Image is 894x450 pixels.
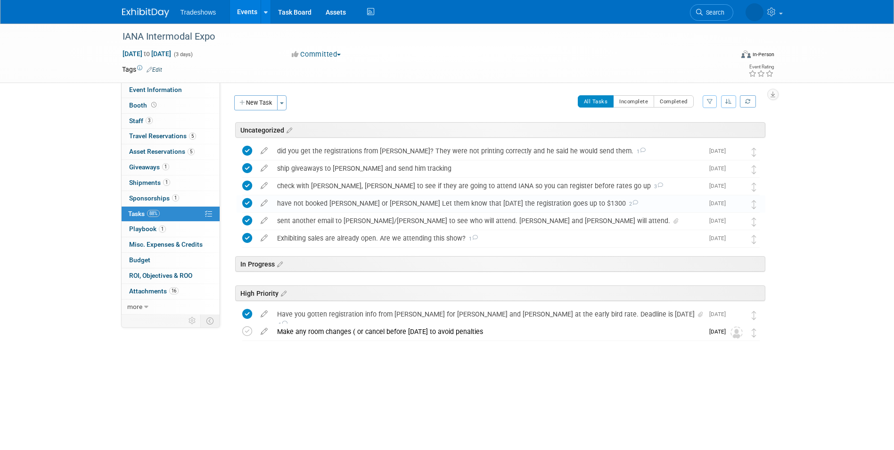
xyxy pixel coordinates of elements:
span: Booth not reserved yet [149,101,158,108]
a: Attachments16 [122,284,220,299]
span: 1 [633,149,646,155]
a: Search [690,4,733,21]
span: [DATE] [709,165,730,172]
span: [DATE] [709,200,730,207]
a: edit [256,164,272,173]
i: Move task [752,148,756,157]
div: did you get the registrations from [PERSON_NAME]? They were not printing correctly and he said he... [272,143,704,159]
span: 88% [147,210,160,217]
a: Giveaways1 [122,160,220,175]
i: Move task [752,183,756,192]
span: (3 days) [173,51,193,58]
i: Move task [752,311,756,320]
span: [DATE] [709,148,730,154]
a: more [122,300,220,315]
img: Matlyn Lowrey [730,163,743,175]
a: Misc. Expenses & Credits [122,237,220,252]
img: Matlyn Lowrey [730,181,743,193]
div: In Progress [235,256,765,272]
button: All Tasks [578,95,614,108]
span: [DATE] [DATE] [122,50,172,58]
a: Travel Reservations5 [122,129,220,144]
span: 2 [626,201,638,207]
div: Uncategorized [235,122,765,138]
span: Sponsorships [129,194,179,202]
span: Playbook [129,225,166,233]
i: Move task [752,235,756,244]
span: Travel Reservations [129,132,196,140]
i: Move task [752,328,756,337]
a: Edit sections [275,259,283,268]
button: Completed [654,95,694,108]
div: IANA Intermodal Expo [119,28,719,45]
img: Format-Inperson.png [741,50,751,58]
span: [DATE] [709,217,730,224]
span: 3 [651,183,663,190]
a: ROI, Objectives & ROO [122,268,220,283]
span: Staff [129,117,153,125]
a: Playbook1 [122,222,220,237]
a: Event Information [122,83,220,98]
span: ROI, Objectives & ROO [129,272,192,279]
td: Personalize Event Tab Strip [184,315,201,327]
div: check with [PERSON_NAME], [PERSON_NAME] to see if they are going to attend IANA so you can regist... [272,178,704,194]
span: Giveaways [129,163,169,171]
button: Committed [288,50,344,59]
span: 1 [277,322,287,328]
span: 16 [169,287,179,294]
span: Booth [129,101,158,109]
div: Event Rating [748,65,774,69]
span: 1 [159,225,166,233]
a: Edit sections [279,288,287,298]
a: Booth [122,98,220,113]
span: Attachments [129,287,179,295]
a: edit [256,310,272,318]
span: Budget [129,256,150,264]
a: Edit sections [284,125,292,134]
span: 5 [189,133,196,140]
img: Unassigned [730,326,743,339]
a: Tasks88% [122,207,220,222]
a: Shipments1 [122,175,220,191]
a: Edit [147,67,162,73]
span: Tasks [128,210,160,217]
span: Search [703,9,724,16]
span: to [142,50,151,58]
i: Move task [752,200,756,209]
div: have not booked [PERSON_NAME] or [PERSON_NAME] Let them know that [DATE] the registration goes up... [272,195,704,211]
i: Move task [752,217,756,226]
img: Kay Reynolds [746,3,763,21]
span: 5 [188,148,195,155]
i: Move task [752,165,756,174]
a: edit [256,327,272,336]
span: 1 [466,236,478,242]
div: Make any room changes ( or cancel before [DATE] to avoid penalties [272,324,704,340]
span: [DATE] [709,183,730,189]
td: Tags [122,65,162,74]
div: Event Format [678,49,775,63]
span: 3 [146,117,153,124]
span: Misc. Expenses & Credits [129,241,203,248]
div: Have you gotten registration info from [PERSON_NAME] for [PERSON_NAME] and [PERSON_NAME] at the e... [272,306,704,332]
img: ExhibitDay [122,8,169,17]
img: Matlyn Lowrey [730,198,743,210]
div: sent another email to [PERSON_NAME]/[PERSON_NAME] to see who will attend. [PERSON_NAME] and [PERS... [272,213,704,229]
button: New Task [234,95,278,110]
a: edit [256,217,272,225]
span: more [127,303,142,310]
span: [DATE] [709,235,730,242]
span: Shipments [129,179,170,186]
a: edit [256,199,272,208]
span: Tradeshows [180,8,216,16]
div: Exhibiting sales are already open. Are we attending this show? [272,230,704,246]
span: Event Information [129,86,182,93]
img: Kay Reynolds [730,309,743,321]
span: 1 [163,179,170,186]
a: Budget [122,253,220,268]
span: 1 [162,163,169,170]
button: Incomplete [613,95,654,108]
div: In-Person [752,51,774,58]
td: Toggle Event Tabs [200,315,220,327]
img: Kay Reynolds [730,146,743,158]
a: Asset Reservations5 [122,144,220,159]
